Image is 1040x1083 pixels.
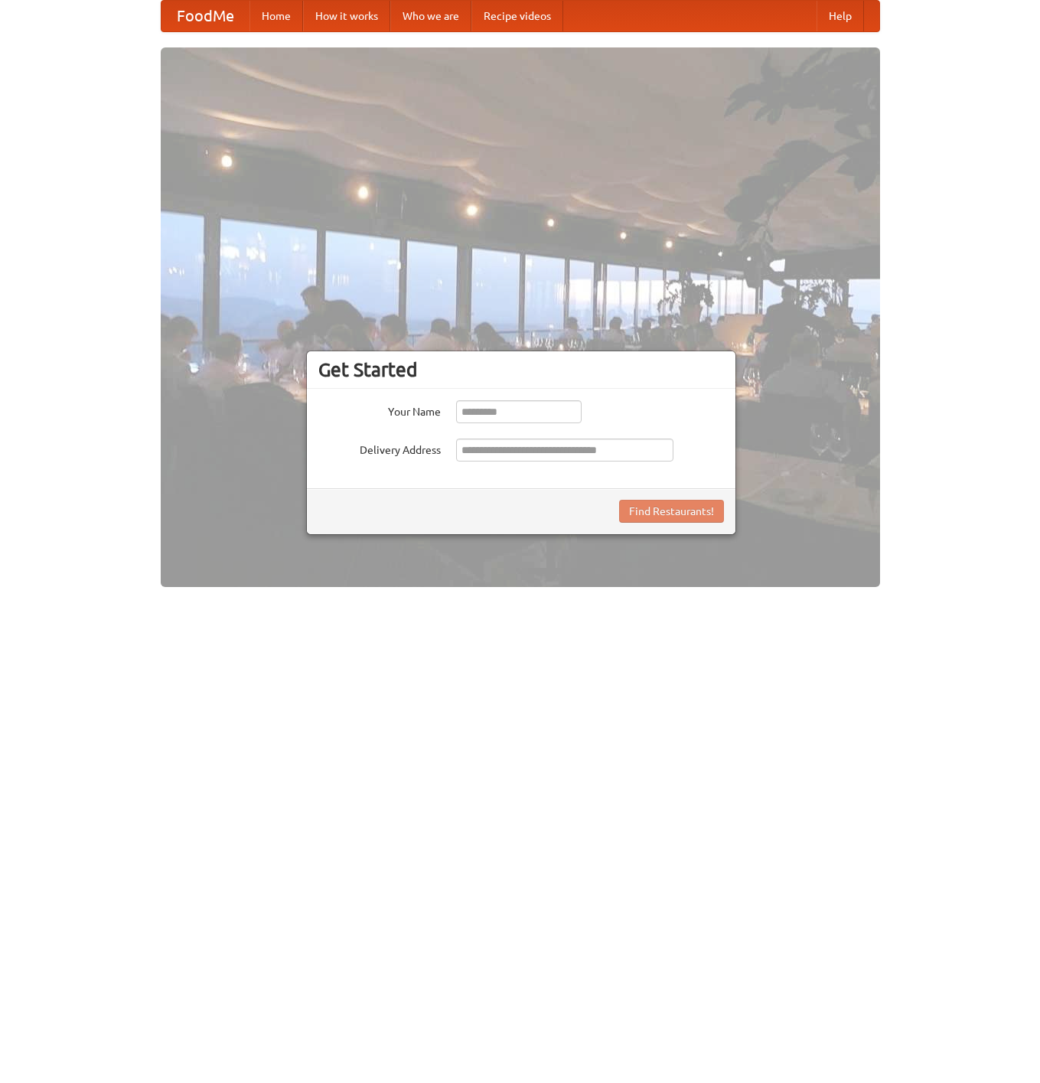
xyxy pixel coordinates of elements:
[817,1,864,31] a: Help
[161,1,249,31] a: FoodMe
[303,1,390,31] a: How it works
[390,1,471,31] a: Who we are
[249,1,303,31] a: Home
[318,400,441,419] label: Your Name
[318,358,724,381] h3: Get Started
[619,500,724,523] button: Find Restaurants!
[318,439,441,458] label: Delivery Address
[471,1,563,31] a: Recipe videos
